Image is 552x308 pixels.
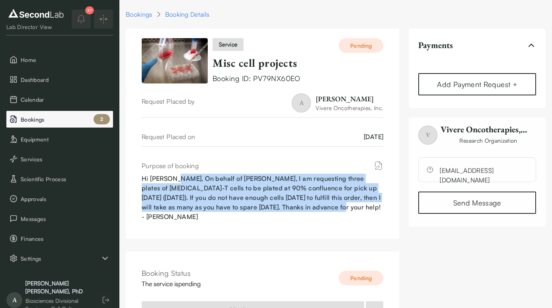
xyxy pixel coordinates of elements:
[364,132,383,141] span: [DATE]
[6,23,66,31] div: Lab Director View
[126,10,152,19] a: Bookings
[142,267,201,279] div: Booking Status
[292,93,311,112] span: A
[142,161,199,170] div: Purpose of booking
[440,166,528,169] a: [EMAIL_ADDRESS][DOMAIN_NAME]
[72,10,91,29] button: notifications
[418,126,437,145] span: V
[213,73,383,84] div: Booking ID:
[21,195,110,203] span: Approvals
[94,10,113,29] button: Expand/Collapse sidebar
[6,292,22,308] span: A
[6,111,113,128] li: Bookings
[21,234,110,243] span: Finances
[21,76,110,84] span: Dashboard
[6,51,113,68] button: Home
[339,38,383,53] div: Pending
[316,94,383,104] div: [PERSON_NAME]
[418,124,536,158] a: VVivere Oncotherapies, Inc.Research Organization
[21,254,100,263] span: Settings
[6,230,113,247] button: Finances
[142,38,208,83] img: Misc cell projects
[6,131,113,147] button: Equipment
[165,10,210,19] div: Booking Details
[21,115,110,124] span: Bookings
[6,71,113,88] button: Dashboard
[21,56,110,64] span: Home
[6,250,113,267] div: Settings sub items
[94,114,110,124] div: 2
[142,38,208,84] a: View item
[142,132,195,141] div: Request Placed on
[441,136,536,145] span: Research Organization
[99,293,113,307] button: Log out
[213,38,244,51] div: service
[213,56,297,70] a: Misc cell projects
[21,95,110,104] span: Calendar
[6,111,113,128] button: Bookings 2 pending
[418,35,536,56] button: Payments
[6,190,113,207] button: Approvals
[6,91,113,108] button: Calendar
[6,250,113,267] button: Settings
[142,174,383,221] div: Hi [PERSON_NAME], On behalf of [PERSON_NAME], I am requesting three plates of [MEDICAL_DATA]-T ce...
[6,151,113,167] button: Services
[292,93,383,112] a: A[PERSON_NAME]Vivere Oncotherapies, Inc.
[6,210,113,227] button: Messages
[21,215,110,223] span: Messages
[6,7,66,20] img: logo
[418,73,536,95] button: Add Payment Request +
[253,74,300,83] span: PV79NX60EO
[339,271,383,285] div: Pending
[418,40,453,51] span: Payments
[213,56,383,70] div: Misc cell projects
[418,192,536,214] a: Send Message
[441,124,536,135] span: Vivere Oncotherapies, Inc.
[142,279,201,289] div: The service is pending
[6,170,113,187] button: Scientific Process
[316,104,383,112] div: Vivere Oncotherapies, Inc.
[21,155,110,163] span: Services
[21,175,110,183] span: Scientific Process
[418,56,536,72] div: Payments
[21,135,110,143] span: Equipment
[142,97,195,112] div: Request Placed by
[25,279,91,295] div: [PERSON_NAME] [PERSON_NAME], PhD
[85,6,94,14] div: 57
